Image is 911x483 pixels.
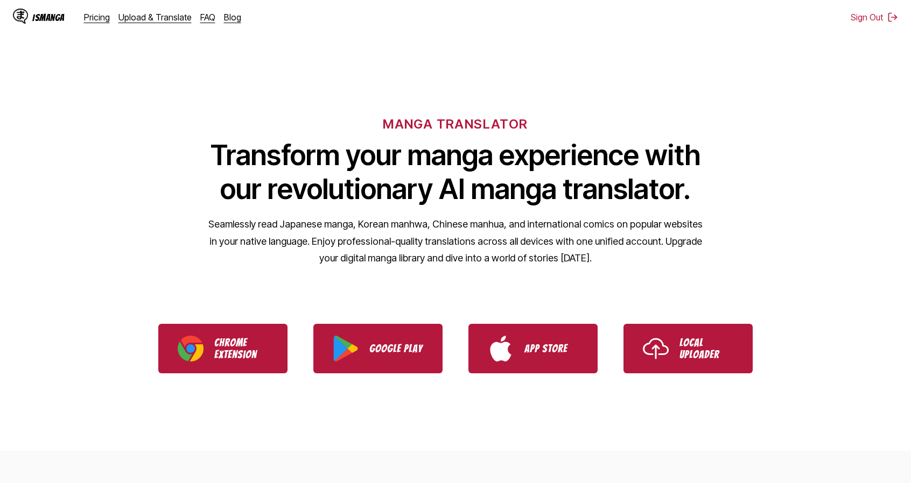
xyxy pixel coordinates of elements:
[158,324,288,373] a: Download IsManga Chrome Extension
[13,9,28,24] img: IsManga Logo
[887,12,898,23] img: Sign out
[488,336,514,361] img: App Store logo
[524,343,578,354] p: App Store
[118,12,192,23] a: Upload & Translate
[383,116,528,132] h6: MANGA TRANSLATOR
[224,12,241,23] a: Blog
[369,343,423,354] p: Google Play
[643,336,669,361] img: Upload icon
[208,138,703,206] h1: Transform your manga experience with our revolutionary AI manga translator.
[851,12,898,23] button: Sign Out
[333,336,359,361] img: Google Play logo
[679,337,733,360] p: Local Uploader
[200,12,215,23] a: FAQ
[468,324,598,373] a: Download IsManga from App Store
[178,336,204,361] img: Chrome logo
[32,12,65,23] div: IsManga
[13,9,84,26] a: IsManga LogoIsManga
[313,324,443,373] a: Download IsManga from Google Play
[623,324,753,373] a: Use IsManga Local Uploader
[84,12,110,23] a: Pricing
[208,216,703,267] p: Seamlessly read Japanese manga, Korean manhwa, Chinese manhua, and international comics on popula...
[214,337,268,360] p: Chrome Extension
